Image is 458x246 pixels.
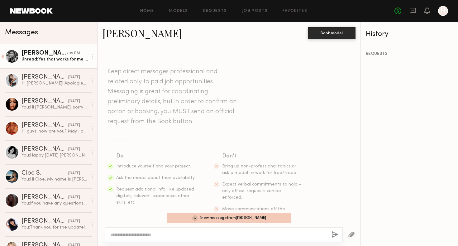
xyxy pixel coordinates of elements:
div: Hi guys, how are you? May I ask you to reschedule our meeting for another day? I have a fiver fro... [21,128,88,134]
div: REQUESTS [366,52,453,56]
a: H [438,6,448,16]
span: Request additional info, like updated digitals, relevant experience, other skills, etc. [116,187,194,205]
button: Book model [308,27,355,39]
span: Messages [5,29,38,36]
div: History [366,31,453,38]
div: Cloe S. [21,170,68,176]
div: You: Thank you for the update! We are available at 1-2pm [DATE]. Will it work for you? [21,224,88,230]
div: [PERSON_NAME] [21,50,66,56]
div: [PERSON_NAME] [21,74,68,80]
div: 1 new message from [PERSON_NAME] [167,213,291,223]
a: Book model [308,30,355,35]
a: [PERSON_NAME] [103,26,182,40]
div: [DATE] [68,219,80,224]
div: [DATE] [68,147,80,152]
a: Models [169,9,188,13]
a: Requests [203,9,227,13]
div: [DATE] [68,171,80,176]
div: [PERSON_NAME] [21,98,68,104]
header: Keep direct messages professional and related only to paid job opportunities. Messaging is great ... [107,67,238,127]
div: Unread: Yes that works for me so far! :) [21,56,88,62]
div: You: Happy [DATE] [PERSON_NAME]! If you'll have time for the casting on 8/24 or 8/26, please let ... [21,152,88,158]
div: [DATE] [68,195,80,200]
a: Favorites [283,9,307,13]
div: Hi [PERSON_NAME]! Apologies I was away from this app for a few months, if happy toto work with yo... [21,80,88,86]
div: [PERSON_NAME] [21,194,68,200]
div: [DATE] [68,99,80,104]
a: Home [140,9,154,13]
div: [PERSON_NAME] [21,218,68,224]
div: You: Hi [PERSON_NAME], sorry for the late response. we wanted to have a fitting session during th... [21,104,88,110]
div: Do [116,152,196,161]
div: [PERSON_NAME] [21,122,68,128]
div: 2:15 PM [66,51,80,56]
div: [DATE] [68,123,80,128]
div: [PERSON_NAME] [21,146,68,152]
div: You: If you have any questions, please let me know. See you [DATE]! [21,200,88,206]
span: Introduce yourself and your project. [116,164,191,168]
div: [DATE] [68,75,80,80]
span: Expect verbal commitments to hold - only official requests can be enforced. [222,182,301,200]
div: Don’t [222,152,302,161]
span: Move communications off the platform. [222,207,285,218]
div: You: Hi Cloe, My name is [PERSON_NAME] and I’m developing a women’s premium jeans brand. Our comp... [21,176,88,182]
span: Ask the model about their availability. [116,176,195,180]
a: Job Posts [242,9,268,13]
span: Bring up non-professional topics or ask a model to work for free/trade. [222,164,297,175]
